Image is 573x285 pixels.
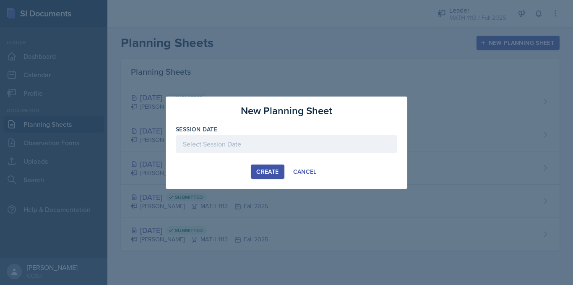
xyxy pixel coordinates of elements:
[288,165,322,179] button: Cancel
[293,168,317,175] div: Cancel
[176,125,217,133] label: Session Date
[241,103,332,118] h3: New Planning Sheet
[256,168,279,175] div: Create
[251,165,284,179] button: Create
